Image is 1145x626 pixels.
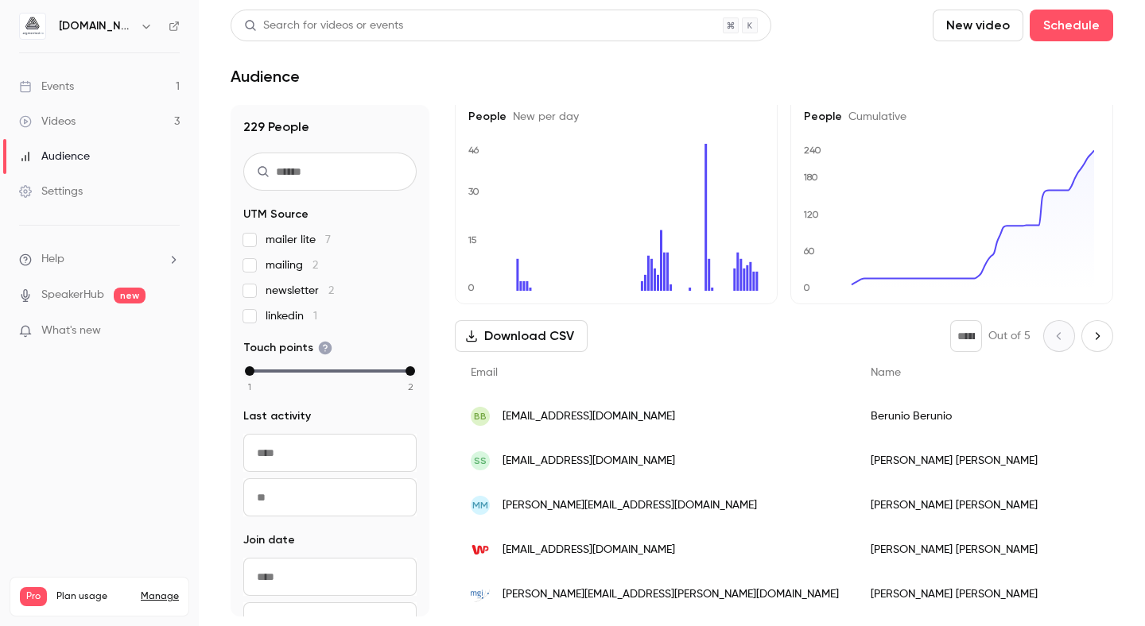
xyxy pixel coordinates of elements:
button: Next page [1081,320,1113,352]
span: MM [472,498,488,512]
span: Touch points [243,340,332,356]
text: 0 [468,282,475,293]
span: newsletter [266,283,334,299]
div: Events [19,79,74,95]
input: From [243,434,417,472]
h1: 229 People [243,118,417,137]
input: To [243,478,417,516]
text: 46 [468,145,479,156]
li: help-dropdown-opener [19,251,180,268]
a: SpeakerHub [41,287,104,303]
div: Videos [19,114,76,129]
input: From [243,558,417,596]
div: Settings [19,184,83,199]
text: 180 [803,172,818,183]
img: modzelewski.tax [471,585,490,604]
span: 1 [248,380,251,394]
span: Email [471,367,498,378]
img: wp.pl [471,540,490,559]
span: Last activity [243,408,311,424]
text: 60 [803,245,815,257]
span: [PERSON_NAME][EMAIL_ADDRESS][DOMAIN_NAME] [503,497,757,514]
span: mailing [266,257,318,273]
div: min [245,366,254,376]
span: [EMAIL_ADDRESS][DOMAIN_NAME] [503,453,675,469]
button: New video [933,10,1023,41]
text: 120 [803,209,819,220]
text: 15 [468,234,477,245]
span: Cumulative [842,111,906,122]
text: 30 [468,186,479,197]
span: 2 [328,285,334,296]
span: linkedin [266,308,317,324]
span: [EMAIL_ADDRESS][DOMAIN_NAME] [503,408,675,425]
span: 2 [312,260,318,271]
span: SS [474,454,487,468]
span: BB [474,409,487,423]
span: What's new [41,323,101,339]
span: Pro [20,587,47,606]
button: Schedule [1030,10,1113,41]
span: Join date [243,532,295,548]
h5: People [804,109,1100,125]
span: [EMAIL_ADDRESS][DOMAIN_NAME] [503,542,675,558]
span: Name [871,367,901,378]
span: Help [41,251,64,268]
div: Search for videos or events [244,17,403,34]
text: 0 [803,282,810,293]
span: 2 [408,380,413,394]
span: 7 [325,234,331,245]
h1: Audience [231,67,300,86]
span: UTM Source [243,207,309,222]
div: Audience [19,149,90,164]
p: Out of 5 [988,328,1030,344]
button: Download CSV [455,320,588,352]
span: [PERSON_NAME][EMAIL_ADDRESS][PERSON_NAME][DOMAIN_NAME] [503,586,839,603]
span: Plan usage [56,590,131,603]
h5: People [468,109,764,125]
a: Manage [141,590,179,603]
div: max [406,366,415,376]
span: new [114,288,146,303]
span: mailer lite [266,232,331,248]
h6: [DOMAIN_NAME] [59,18,134,34]
text: 240 [804,145,821,156]
span: New per day [507,111,579,122]
img: aigmented.io [20,14,45,39]
span: 1 [313,311,317,322]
